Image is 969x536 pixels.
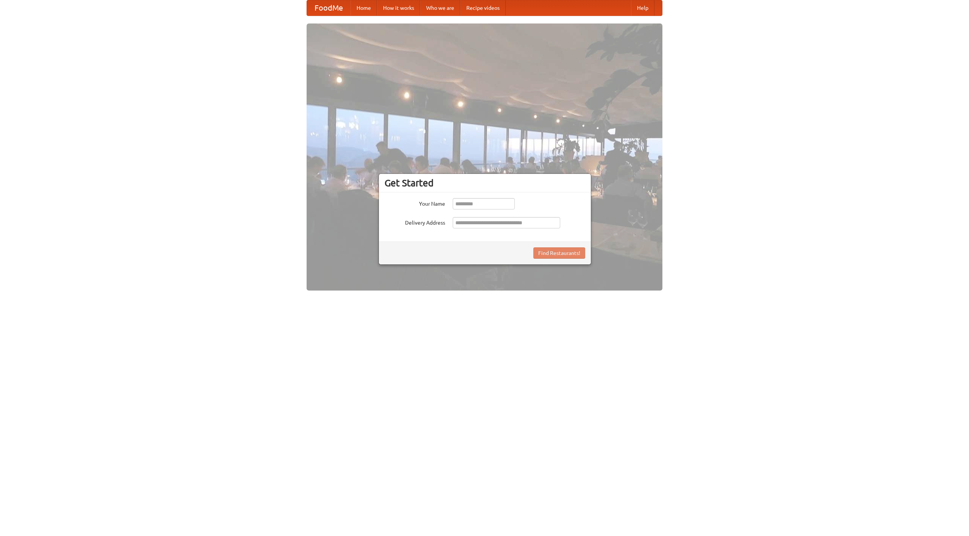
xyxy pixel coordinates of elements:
h3: Get Started [385,177,585,189]
a: Help [631,0,654,16]
a: FoodMe [307,0,351,16]
a: How it works [377,0,420,16]
a: Home [351,0,377,16]
a: Recipe videos [460,0,506,16]
label: Delivery Address [385,217,445,227]
label: Your Name [385,198,445,208]
button: Find Restaurants! [533,247,585,259]
a: Who we are [420,0,460,16]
